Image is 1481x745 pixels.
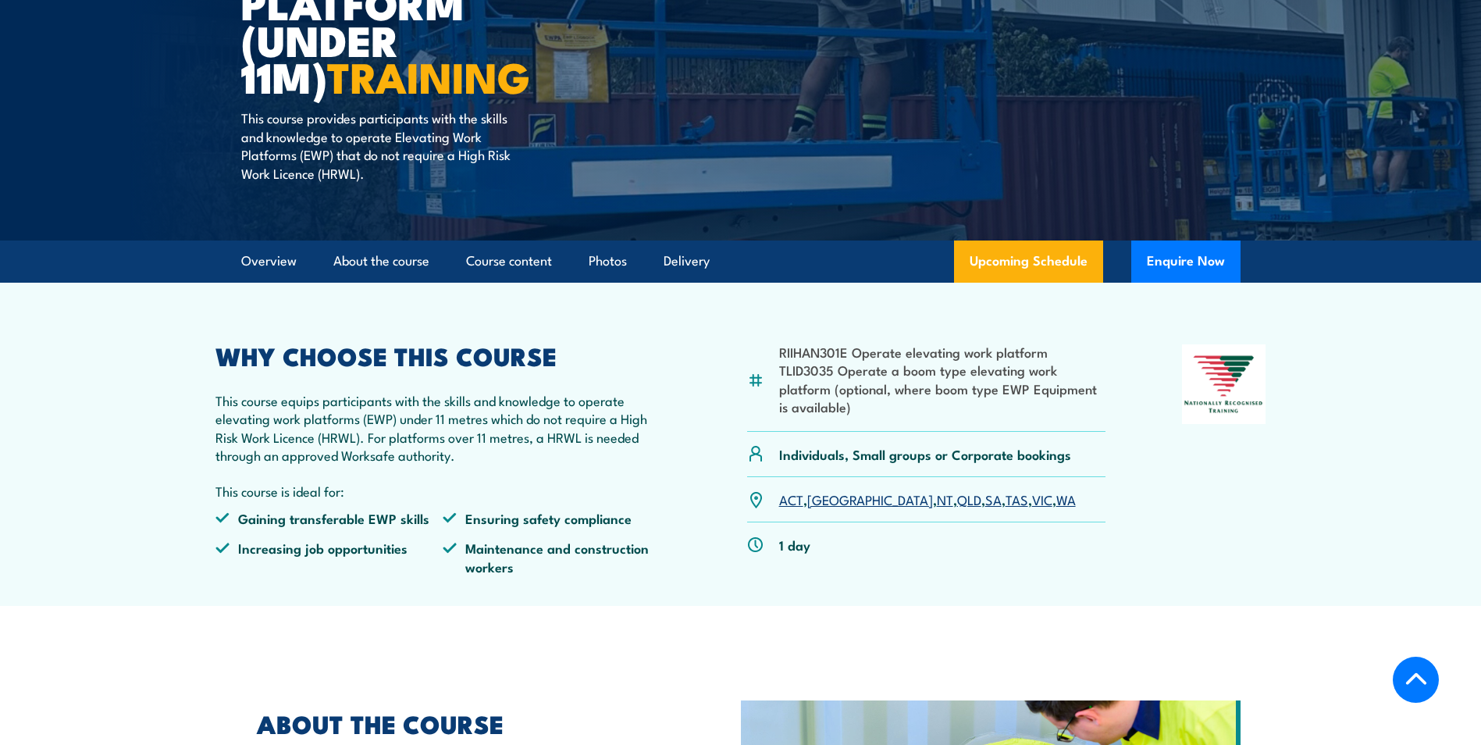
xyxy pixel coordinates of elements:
[779,490,1076,508] p: , , , , , , ,
[215,509,443,527] li: Gaining transferable EWP skills
[779,536,810,554] p: 1 day
[954,241,1103,283] a: Upcoming Schedule
[779,343,1106,361] li: RIIHAN301E Operate elevating work platform
[779,490,803,508] a: ACT
[1131,241,1241,283] button: Enquire Now
[443,509,671,527] li: Ensuring safety compliance
[1006,490,1028,508] a: TAS
[779,445,1071,463] p: Individuals, Small groups or Corporate bookings
[937,490,953,508] a: NT
[443,539,671,576] li: Maintenance and construction workers
[807,490,933,508] a: [GEOGRAPHIC_DATA]
[327,43,530,108] strong: TRAINING
[589,241,627,282] a: Photos
[215,391,671,465] p: This course equips participants with the skills and knowledge to operate elevating work platforms...
[466,241,552,282] a: Course content
[333,241,429,282] a: About the course
[215,482,671,500] p: This course is ideal for:
[215,344,671,366] h2: WHY CHOOSE THIS COURSE
[1056,490,1076,508] a: WA
[241,109,526,182] p: This course provides participants with the skills and knowledge to operate Elevating Work Platfor...
[1032,490,1052,508] a: VIC
[1182,344,1266,424] img: Nationally Recognised Training logo.
[257,712,669,734] h2: ABOUT THE COURSE
[241,241,297,282] a: Overview
[985,490,1002,508] a: SA
[215,539,443,576] li: Increasing job opportunities
[957,490,981,508] a: QLD
[664,241,710,282] a: Delivery
[779,361,1106,415] li: TLID3035 Operate a boom type elevating work platform (optional, where boom type EWP Equipment is ...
